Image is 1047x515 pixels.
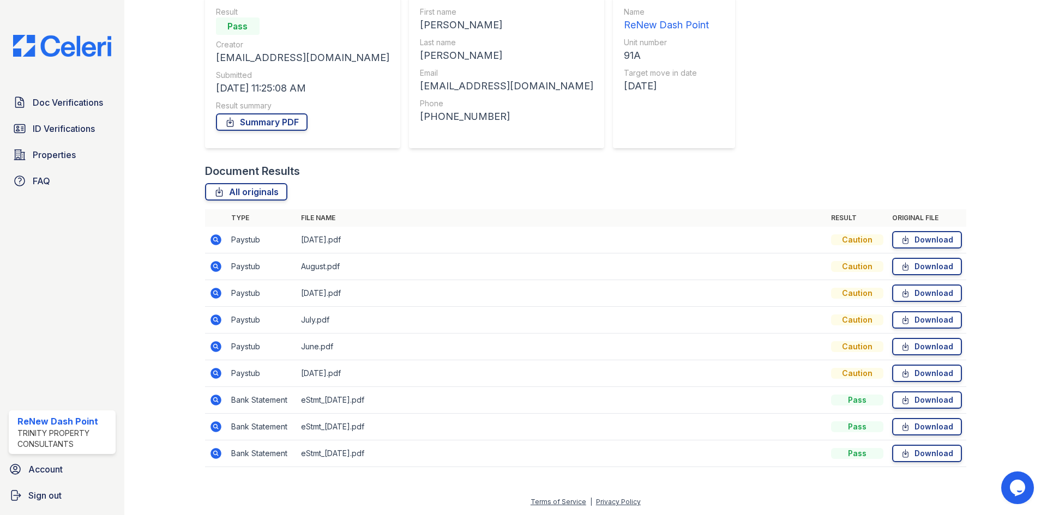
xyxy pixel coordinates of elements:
a: Sign out [4,484,120,506]
a: Doc Verifications [9,92,116,113]
div: [DATE] 11:25:08 AM [216,81,389,96]
a: Name ReNew Dash Point [624,7,709,33]
div: Result summary [216,100,389,111]
a: Download [892,391,962,409]
td: [DATE].pdf [297,280,827,307]
div: [EMAIL_ADDRESS][DOMAIN_NAME] [420,78,593,94]
td: July.pdf [297,307,827,334]
div: First name [420,7,593,17]
a: Download [892,338,962,355]
span: Sign out [28,489,62,502]
a: Download [892,231,962,249]
div: Document Results [205,163,300,179]
div: [PHONE_NUMBER] [420,109,593,124]
a: ID Verifications [9,118,116,140]
span: Doc Verifications [33,96,103,109]
div: ReNew Dash Point [17,415,111,428]
td: [DATE].pdf [297,360,827,387]
td: Paystub [227,227,297,253]
div: Caution [831,341,883,352]
a: Account [4,458,120,480]
a: Download [892,365,962,382]
div: Caution [831,261,883,272]
div: Pass [831,421,883,432]
td: Paystub [227,307,297,334]
a: Terms of Service [531,498,586,506]
div: [PERSON_NAME] [420,48,593,63]
div: Phone [420,98,593,109]
a: Download [892,418,962,435]
div: Caution [831,368,883,379]
td: Bank Statement [227,440,297,467]
a: FAQ [9,170,116,192]
div: 91A [624,48,709,63]
div: ReNew Dash Point [624,17,709,33]
td: August.pdf [297,253,827,280]
div: Last name [420,37,593,48]
span: Properties [33,148,76,161]
td: June.pdf [297,334,827,360]
div: Email [420,68,593,78]
th: File name [297,209,827,227]
td: eStmt_[DATE].pdf [297,387,827,414]
div: | [590,498,592,506]
div: Pass [831,448,883,459]
span: Account [28,463,63,476]
div: Pass [216,17,260,35]
div: [DATE] [624,78,709,94]
td: Bank Statement [227,414,297,440]
div: Creator [216,39,389,50]
img: CE_Logo_Blue-a8612792a0a2168367f1c8372b55b34899dd931a85d93a1a3d3e32e68fde9ad4.png [4,35,120,57]
div: Unit number [624,37,709,48]
div: Caution [831,234,883,245]
div: Pass [831,395,883,405]
a: Privacy Policy [596,498,641,506]
a: Download [892,258,962,275]
td: eStmt_[DATE].pdf [297,440,827,467]
th: Result [827,209,888,227]
div: Trinity Property Consultants [17,428,111,450]
div: Submitted [216,70,389,81]
a: Download [892,445,962,462]
div: Result [216,7,389,17]
div: Caution [831,314,883,325]
a: Summary PDF [216,113,308,131]
td: Paystub [227,253,297,280]
div: Name [624,7,709,17]
a: Download [892,284,962,302]
div: [EMAIL_ADDRESS][DOMAIN_NAME] [216,50,389,65]
div: Target move in date [624,68,709,78]
td: Paystub [227,334,297,360]
a: All originals [205,183,287,201]
td: Bank Statement [227,387,297,414]
div: [PERSON_NAME] [420,17,593,33]
span: ID Verifications [33,122,95,135]
td: Paystub [227,280,297,307]
iframe: chat widget [1001,471,1036,504]
th: Type [227,209,297,227]
a: Download [892,311,962,329]
div: Caution [831,288,883,299]
td: eStmt_[DATE].pdf [297,414,827,440]
th: Original file [888,209,966,227]
td: Paystub [227,360,297,387]
span: FAQ [33,174,50,187]
td: [DATE].pdf [297,227,827,253]
a: Properties [9,144,116,166]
